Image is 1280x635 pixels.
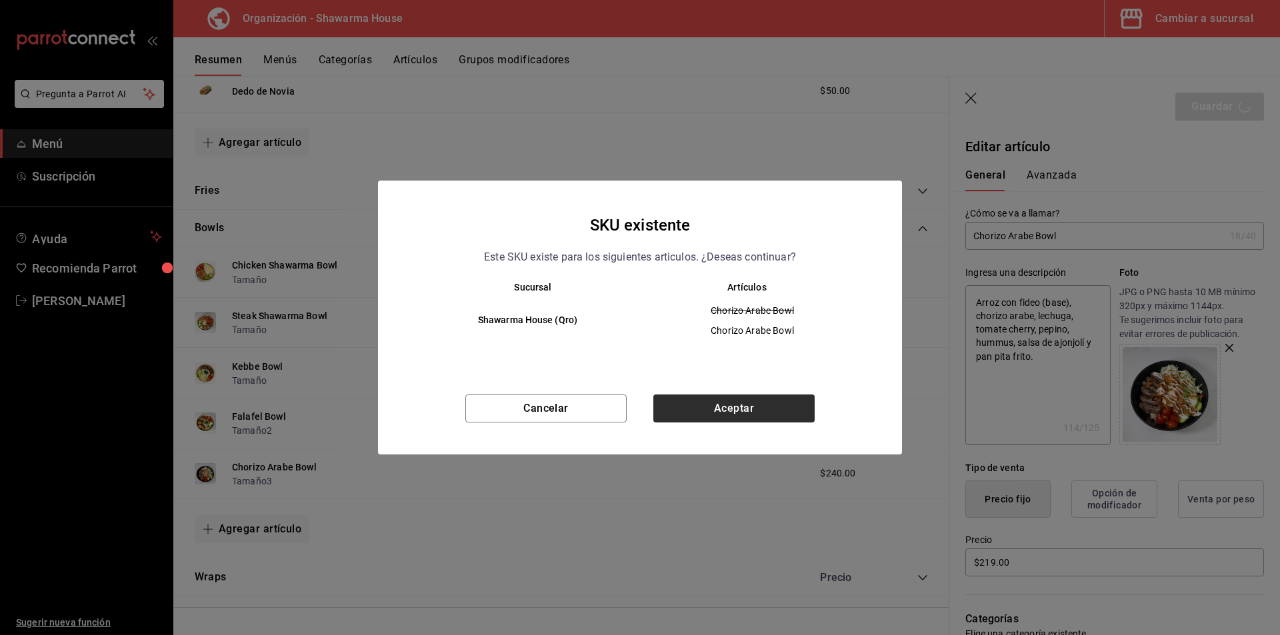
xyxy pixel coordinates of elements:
[640,282,875,293] th: Artículos
[651,304,853,317] span: Chorizo Arabe Bowl
[653,394,815,422] button: Aceptar
[426,313,629,328] h6: Shawarma House (Qro)
[465,394,627,422] button: Cancelar
[651,324,853,337] span: Chorizo Arabe Bowl
[484,249,796,266] p: Este SKU existe para los siguientes articulos. ¿Deseas continuar?
[405,282,640,293] th: Sucursal
[590,213,691,238] h4: SKU existente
